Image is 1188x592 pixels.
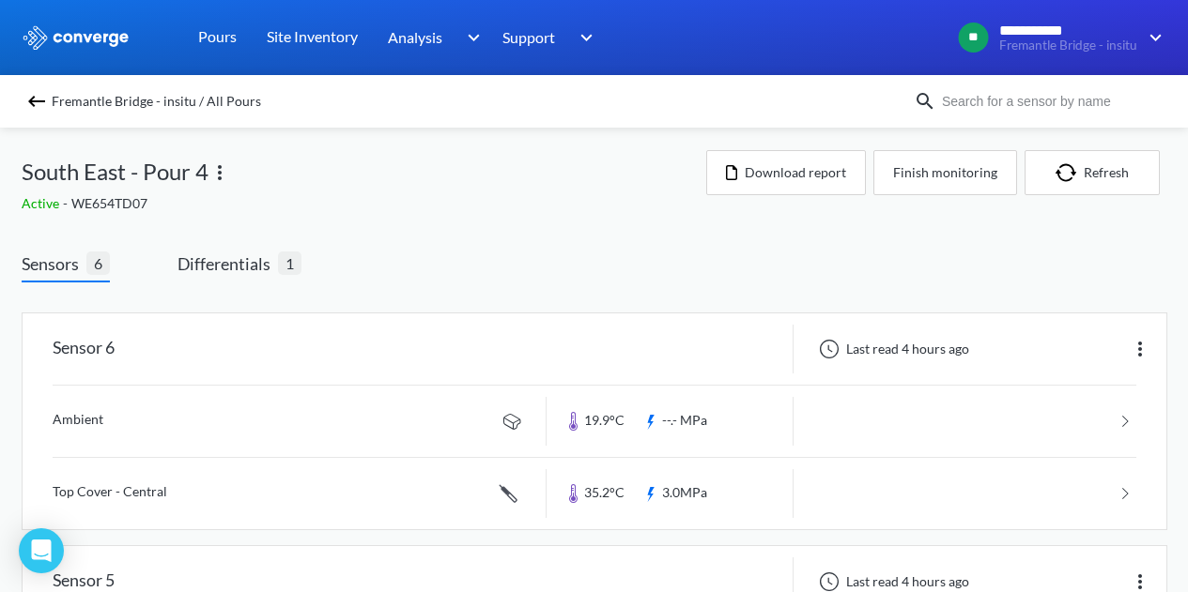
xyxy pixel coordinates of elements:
[22,195,63,211] span: Active
[19,528,64,573] div: Open Intercom Messenger
[86,251,110,275] span: 6
[455,26,485,49] img: downArrow.svg
[726,165,737,180] img: icon-file.svg
[53,325,115,373] div: Sensor 6
[388,25,442,49] span: Analysis
[568,26,598,49] img: downArrow.svg
[208,161,231,184] img: more.svg
[1056,163,1084,182] img: icon-refresh.svg
[63,195,71,211] span: -
[22,250,86,277] span: Sensors
[809,338,975,360] div: Last read 4 hours ago
[999,38,1137,53] span: Fremantle Bridge - insitu
[22,154,208,190] span: South East - Pour 4
[914,90,936,113] img: icon-search.svg
[177,250,278,277] span: Differentials
[22,193,706,214] div: WE654TD07
[706,150,866,195] button: Download report
[1129,338,1151,360] img: more.svg
[1025,150,1160,195] button: Refresh
[278,251,301,275] span: 1
[52,88,261,114] span: Fremantle Bridge - insitu / All Pours
[1137,26,1167,49] img: downArrow.svg
[936,91,1164,112] input: Search for a sensor by name
[25,90,48,113] img: backspace.svg
[502,25,555,49] span: Support
[873,150,1017,195] button: Finish monitoring
[22,25,131,50] img: logo_ewhite.svg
